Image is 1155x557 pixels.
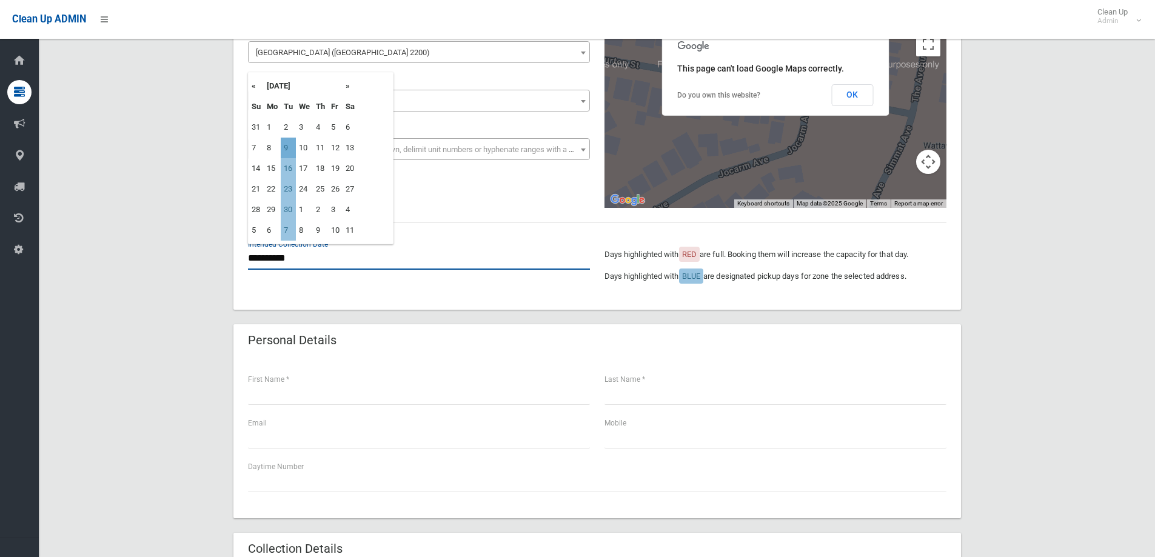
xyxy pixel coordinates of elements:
[281,220,296,241] td: 7
[251,44,587,61] span: Jocarm Avenue (CONDELL PARK 2200)
[677,91,760,99] a: Do you own this website?
[249,179,264,199] td: 21
[233,329,351,352] header: Personal Details
[249,138,264,158] td: 7
[313,158,328,179] td: 18
[313,220,328,241] td: 9
[296,179,313,199] td: 24
[916,32,940,56] button: Toggle fullscreen view
[328,179,343,199] td: 26
[343,138,358,158] td: 13
[281,96,296,117] th: Tu
[281,158,296,179] td: 16
[328,138,343,158] td: 12
[916,150,940,174] button: Map camera controls
[264,199,281,220] td: 29
[894,200,943,207] a: Report a map error
[313,138,328,158] td: 11
[248,41,590,63] span: Jocarm Avenue (CONDELL PARK 2200)
[608,192,648,208] a: Open this area in Google Maps (opens a new window)
[296,199,313,220] td: 1
[328,158,343,179] td: 19
[343,96,358,117] th: Sa
[264,138,281,158] td: 8
[343,179,358,199] td: 27
[296,117,313,138] td: 3
[296,138,313,158] td: 10
[682,272,700,281] span: BLUE
[328,96,343,117] th: Fr
[264,220,281,241] td: 6
[296,220,313,241] td: 8
[328,220,343,241] td: 10
[604,269,946,284] p: Days highlighted with are designated pickup days for zone the selected address.
[248,90,590,112] span: 1
[343,199,358,220] td: 4
[12,13,86,25] span: Clean Up ADMIN
[797,200,863,207] span: Map data ©2025 Google
[313,179,328,199] td: 25
[296,158,313,179] td: 17
[251,93,587,110] span: 1
[281,199,296,220] td: 30
[608,192,648,208] img: Google
[249,199,264,220] td: 28
[682,250,697,259] span: RED
[604,247,946,262] p: Days highlighted with are full. Booking them will increase the capacity for that day.
[264,117,281,138] td: 1
[870,200,887,207] a: Terms (opens in new tab)
[328,117,343,138] td: 5
[313,117,328,138] td: 4
[249,96,264,117] th: Su
[249,158,264,179] td: 14
[256,145,595,154] span: Select the unit number from the dropdown, delimit unit numbers or hyphenate ranges with a comma
[264,96,281,117] th: Mo
[264,179,281,199] td: 22
[281,179,296,199] td: 23
[264,76,343,96] th: [DATE]
[313,96,328,117] th: Th
[296,96,313,117] th: We
[677,64,844,73] span: This page can't load Google Maps correctly.
[281,138,296,158] td: 9
[264,158,281,179] td: 15
[1097,16,1128,25] small: Admin
[281,117,296,138] td: 2
[343,117,358,138] td: 6
[328,199,343,220] td: 3
[343,76,358,96] th: »
[249,220,264,241] td: 5
[737,199,789,208] button: Keyboard shortcuts
[313,199,328,220] td: 2
[1091,7,1140,25] span: Clean Up
[343,220,358,241] td: 11
[343,158,358,179] td: 20
[249,76,264,96] th: «
[249,117,264,138] td: 31
[831,84,873,106] button: OK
